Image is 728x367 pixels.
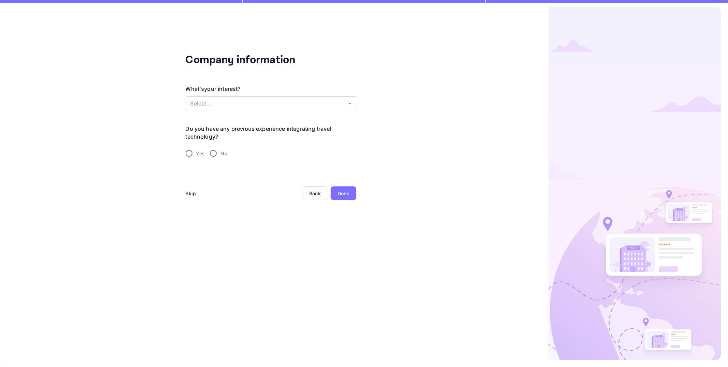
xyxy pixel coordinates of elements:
div: Without label [186,96,356,110]
div: Company information [186,52,322,68]
div: Back [309,190,321,196]
span: Yes [196,150,204,157]
span: No [220,150,227,157]
div: Skip [186,190,196,197]
img: logo [540,7,721,360]
p: Select... [190,99,345,108]
div: What's your interest? [186,85,241,93]
legend: Do you have any previous experience integrating travel technology? [186,125,356,141]
div: Done [338,190,349,197]
div: travel-experience [186,146,356,160]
